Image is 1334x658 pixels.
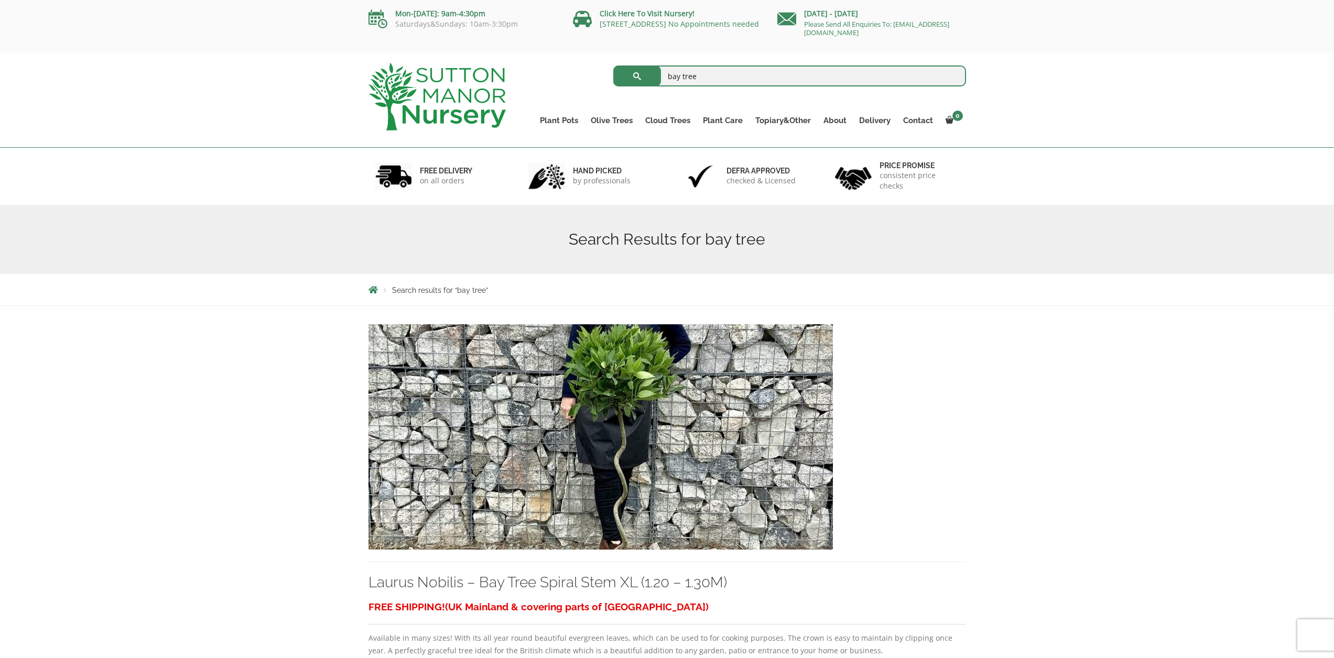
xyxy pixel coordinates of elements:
[368,431,833,441] a: Laurus Nobilis - Bay Tree Spiral Stem XL (1.20 - 1.30M)
[368,63,506,130] img: logo
[726,176,796,186] p: checked & Licensed
[682,163,719,190] img: 3.jpg
[368,230,966,249] h1: Search Results for bay tree
[897,113,939,128] a: Contact
[880,161,959,170] h6: Price promise
[368,286,966,294] nav: Breadcrumbs
[534,113,584,128] a: Plant Pots
[853,113,897,128] a: Delivery
[749,113,817,128] a: Topiary&Other
[952,111,963,121] span: 0
[368,7,557,20] p: Mon-[DATE]: 9am-4:30pm
[375,163,412,190] img: 1.jpg
[368,597,966,617] h3: FREE SHIPPING!
[368,574,727,591] a: Laurus Nobilis – Bay Tree Spiral Stem XL (1.20 – 1.30M)
[420,176,472,186] p: on all orders
[817,113,853,128] a: About
[600,19,759,29] a: [STREET_ADDRESS] No Appointments needed
[600,8,695,18] a: Click Here To Visit Nursery!
[528,163,565,190] img: 2.jpg
[573,166,631,176] h6: hand picked
[584,113,639,128] a: Olive Trees
[880,170,959,191] p: consistent price checks
[939,113,966,128] a: 0
[368,324,833,550] img: Laurus Nobilis - Bay Tree Spiral Stem XL (1.20 - 1.30M) - 6F57BDDA 4225 4AAA 9B5C 6B77C586B416 1 ...
[573,176,631,186] p: by professionals
[420,166,472,176] h6: FREE DELIVERY
[368,20,557,28] p: Saturdays&Sundays: 10am-3:30pm
[835,160,872,192] img: 4.jpg
[392,286,488,294] span: Search results for “bay tree”
[777,7,966,20] p: [DATE] - [DATE]
[445,601,709,612] span: (UK Mainland & covering parts of [GEOGRAPHIC_DATA])
[697,113,749,128] a: Plant Care
[726,166,796,176] h6: Defra approved
[639,113,697,128] a: Cloud Trees
[804,19,949,37] a: Please Send All Enquiries To: [EMAIL_ADDRESS][DOMAIN_NAME]
[613,65,966,86] input: Search...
